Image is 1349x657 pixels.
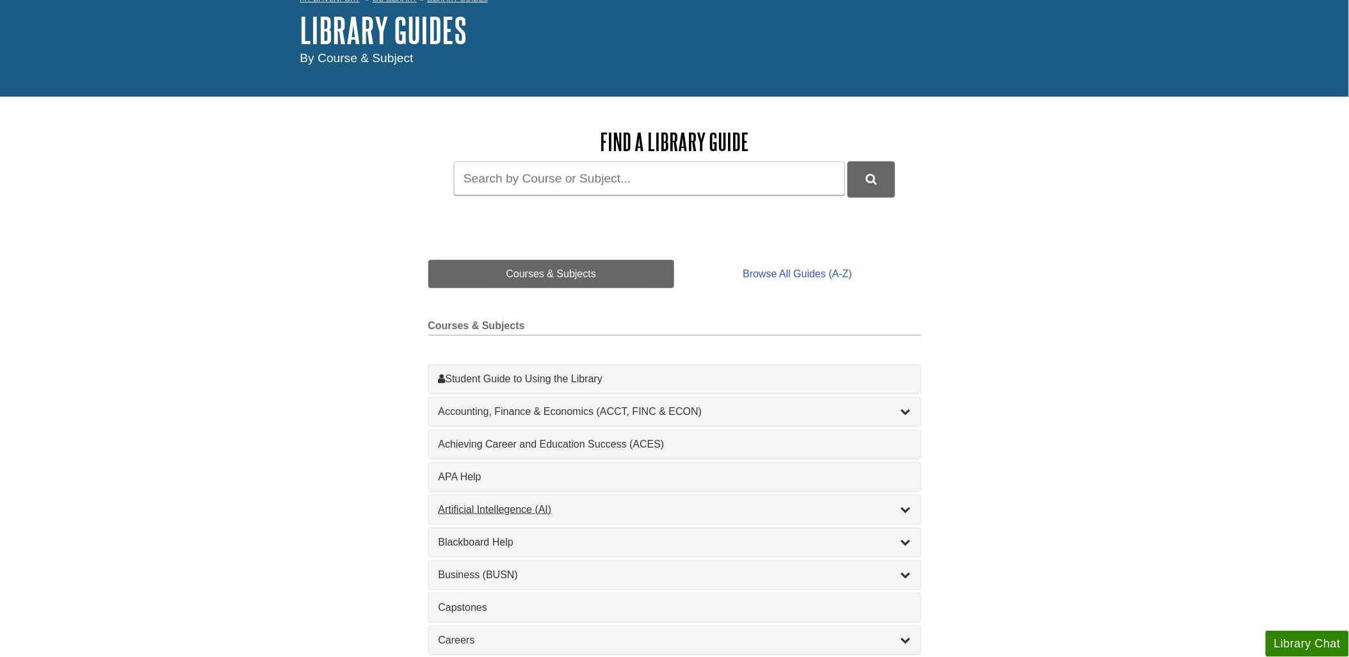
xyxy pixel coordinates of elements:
[866,174,877,185] i: Search Library Guides
[439,600,911,615] a: Capstones
[428,260,675,288] a: Courses & Subjects
[439,469,911,485] a: APA Help
[1266,631,1349,657] button: Library Chat
[439,633,911,648] a: Careers
[300,49,1049,68] div: By Course & Subject
[428,129,921,155] h2: Find a Library Guide
[439,535,911,550] a: Blackboard Help
[674,260,921,288] a: Browse All Guides (A-Z)
[439,567,911,583] a: Business (BUSN)
[439,404,911,419] a: Accounting, Finance & Economics (ACCT, FINC & ECON)
[848,161,895,197] button: DU Library Guides Search
[454,161,845,195] input: Search by Course or Subject...
[439,502,911,517] a: Artificial Intellegence (AI)
[428,320,921,336] h2: Courses & Subjects
[439,371,911,387] a: Student Guide to Using the Library
[300,11,1049,49] h1: Library Guides
[439,437,911,452] a: Achieving Career and Education Success (ACES)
